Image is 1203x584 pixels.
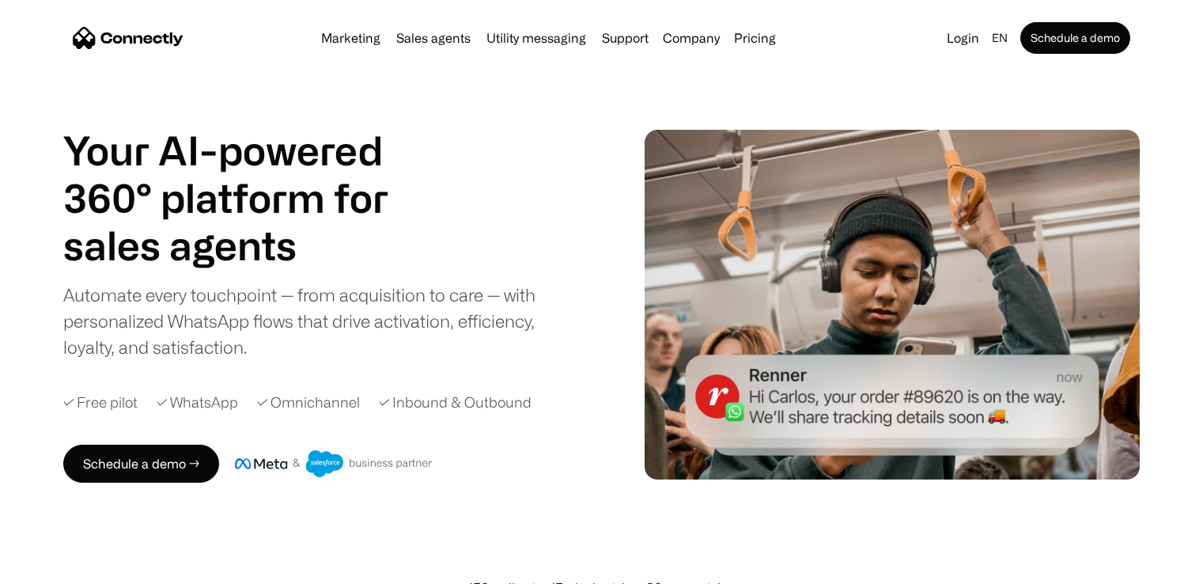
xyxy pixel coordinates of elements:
div: ✓ Free pilot [63,392,138,413]
div: Automate every touchpoint — from acquisition to care — with personalized WhatsApp flows that driv... [63,282,562,360]
div: en [985,27,1017,49]
div: ✓ Inbound & Outbound [379,392,532,413]
a: Schedule a demo [1020,22,1130,54]
h1: sales agents [63,222,427,269]
a: Login [940,27,985,49]
a: home [73,26,183,50]
div: en [992,27,1008,49]
img: Meta and Salesforce business partner badge. [235,450,433,477]
div: ✓ Omnichannel [257,392,360,413]
div: 1 of 4 [63,222,427,269]
div: carousel [63,222,427,269]
aside: Language selected: English [16,555,95,578]
div: Company [663,27,720,49]
a: Support [596,32,655,44]
div: Company [658,27,724,49]
a: Sales agents [390,32,477,44]
ul: Language list [32,556,95,578]
h1: Your AI-powered 360° platform for [63,127,427,222]
div: ✓ WhatsApp [157,392,238,413]
a: Utility messaging [480,32,592,44]
a: Schedule a demo → [63,445,219,483]
a: Marketing [315,32,387,44]
a: Pricing [728,32,782,44]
